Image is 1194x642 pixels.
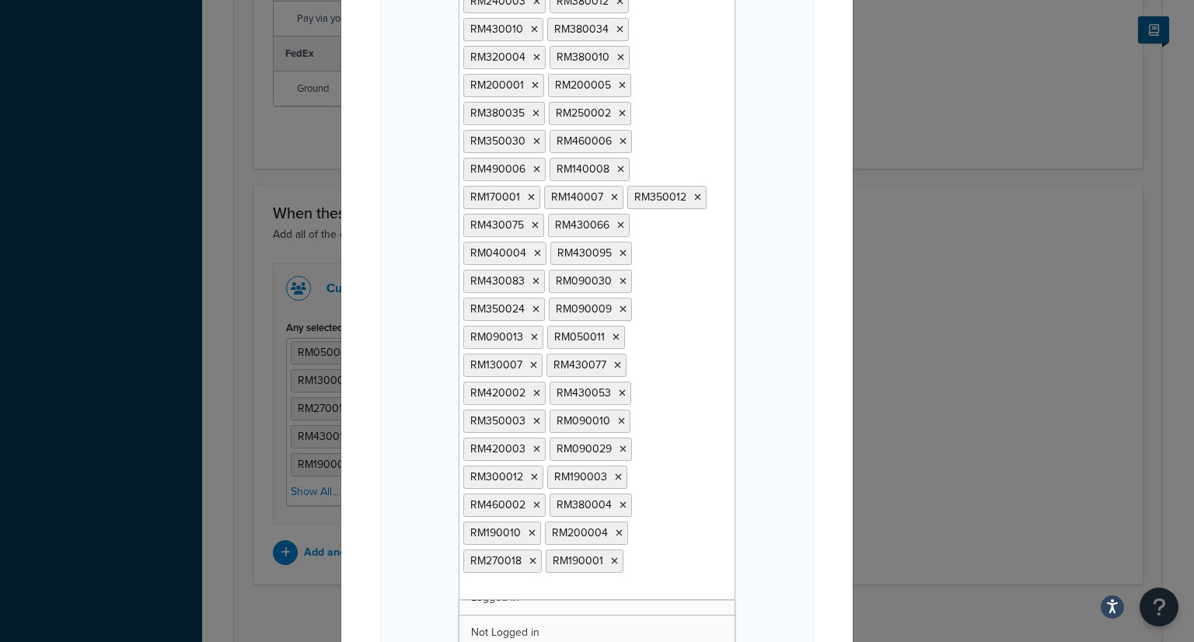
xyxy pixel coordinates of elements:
span: RM490006 [470,161,525,177]
span: RM090010 [557,413,610,429]
span: RM430083 [470,273,525,289]
span: RM250002 [556,105,611,121]
span: RM420003 [470,441,525,457]
span: RM200004 [552,525,608,541]
span: RM140008 [557,161,609,177]
span: RM050011 [554,329,605,345]
span: RM430075 [470,217,524,233]
span: RM460006 [557,133,612,149]
span: RM380035 [470,105,525,121]
span: RM190003 [554,469,607,485]
span: RM350012 [634,189,686,205]
span: Logged In [471,589,519,605]
span: RM190001 [553,553,603,569]
span: RM380004 [557,497,612,513]
span: RM380010 [557,49,609,65]
span: RM430053 [557,385,611,401]
span: RM380034 [554,21,609,37]
span: RM090029 [557,441,612,457]
span: RM200005 [555,77,611,93]
span: RM090009 [556,301,612,317]
span: RM430066 [555,217,609,233]
span: RM320004 [470,49,525,65]
span: RM350030 [470,133,525,149]
span: RM460002 [470,497,525,513]
span: RM200001 [470,77,524,93]
span: Not Logged in [471,624,539,640]
span: RM430010 [470,21,523,37]
span: RM130007 [470,357,522,373]
span: RM090013 [470,329,523,345]
span: RM350003 [470,413,525,429]
span: RM430077 [553,357,606,373]
span: RM090030 [556,273,612,289]
span: RM430095 [557,245,612,261]
span: RM140007 [551,189,603,205]
span: RM350024 [470,301,525,317]
span: RM170001 [470,189,520,205]
span: RM040004 [470,245,526,261]
span: RM420002 [470,385,525,401]
span: RM300012 [470,469,523,485]
span: RM190010 [470,525,521,541]
span: RM270018 [470,553,522,569]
